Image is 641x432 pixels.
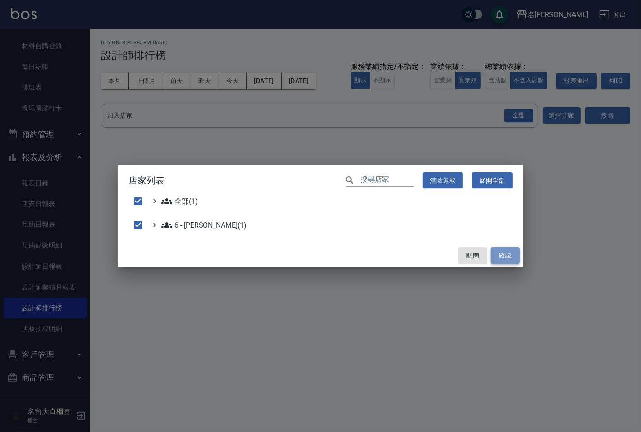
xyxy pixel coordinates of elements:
[423,172,463,189] button: 清除選取
[491,247,520,264] button: 確認
[472,172,513,189] button: 展開全部
[161,196,198,207] span: 全部(1)
[361,174,414,187] input: 搜尋店家
[161,220,247,230] span: 6 - [PERSON_NAME](1)
[118,165,523,196] h2: 店家列表
[458,247,487,264] button: 關閉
